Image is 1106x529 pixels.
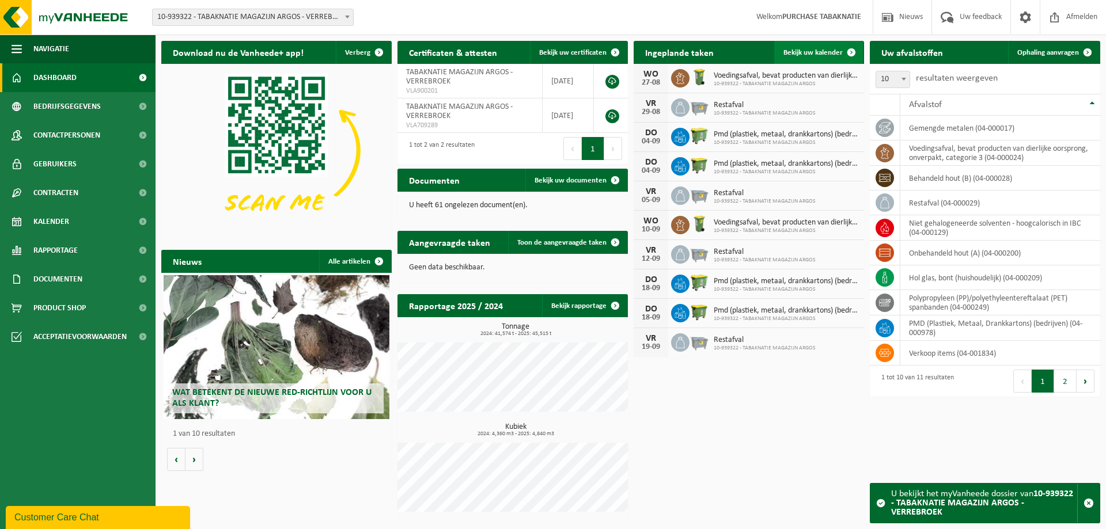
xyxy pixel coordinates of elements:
span: Restafval [714,336,816,345]
span: 10-939322 - TABAKNATIE MAGAZIJN ARGOS [714,139,858,146]
button: 2 [1054,370,1077,393]
button: 1 [582,137,604,160]
div: DO [639,128,662,138]
div: 12-09 [639,255,662,263]
span: Verberg [345,49,370,56]
div: 19-09 [639,343,662,351]
td: PMD (Plastiek, Metaal, Drankkartons) (bedrijven) (04-000978) [900,315,1100,341]
span: 10-939322 - TABAKNATIE MAGAZIJN ARGOS [714,198,816,205]
span: Bedrijfsgegevens [33,92,101,121]
span: Pmd (plastiek, metaal, drankkartons) (bedrijven) [714,306,858,315]
span: Contactpersonen [33,121,100,150]
span: Restafval [714,101,816,110]
img: WB-0660-HPE-GN-50 [690,273,709,292]
span: 10 [876,71,910,88]
div: 18-09 [639,284,662,292]
span: Toon de aangevraagde taken [517,239,607,246]
button: Vorige [167,448,185,471]
a: Bekijk rapportage [542,294,627,317]
label: resultaten weergeven [916,74,998,83]
img: WB-0140-HPE-GN-50 [690,67,709,87]
div: 04-09 [639,138,662,146]
span: 10-939322 - TABAKNATIE MAGAZIJN ARGOS [714,110,816,117]
a: Bekijk uw certificaten [530,41,627,64]
div: 04-09 [639,167,662,175]
span: Pmd (plastiek, metaal, drankkartons) (bedrijven) [714,130,858,139]
img: WB-2500-GAL-GY-01 [690,243,709,263]
span: 10-939322 - TABAKNATIE MAGAZIJN ARGOS [714,227,858,234]
div: VR [639,187,662,196]
h2: Certificaten & attesten [397,41,509,63]
div: VR [639,246,662,255]
span: 10 [876,71,910,87]
img: WB-0140-HPE-GN-50 [690,214,709,234]
button: Volgende [185,448,203,471]
span: Contracten [33,178,78,207]
h2: Ingeplande taken [634,41,725,63]
span: Pmd (plastiek, metaal, drankkartons) (bedrijven) [714,159,858,169]
td: onbehandeld hout (A) (04-000200) [900,241,1100,265]
span: Dashboard [33,63,77,92]
img: WB-2500-GAL-GY-01 [690,332,709,351]
div: WO [639,70,662,79]
span: Acceptatievoorwaarden [33,322,127,351]
div: 10-09 [639,226,662,234]
h3: Kubiek [403,423,628,437]
img: WB-0660-HPE-GN-50 [690,126,709,146]
span: Rapportage [33,236,78,265]
button: Previous [1013,370,1032,393]
img: WB-1100-HPE-GN-50 [690,155,709,175]
a: Ophaling aanvragen [1008,41,1099,64]
span: Bekijk uw kalender [783,49,843,56]
h2: Uw afvalstoffen [870,41,955,63]
span: Afvalstof [909,100,942,109]
td: restafval (04-000029) [900,191,1100,215]
strong: 10-939322 - TABAKNATIE MAGAZIJN ARGOS - VERREBROEK [891,489,1073,517]
img: WB-1100-HPE-GN-50 [690,302,709,322]
button: Verberg [336,41,391,64]
td: polypropyleen (PP)/polyethyleentereftalaat (PET) spanbanden (04-000249) [900,290,1100,315]
span: TABAKNATIE MAGAZIJN ARGOS - VERREBROEK [406,68,513,86]
a: Alle artikelen [319,250,391,273]
h2: Documenten [397,169,471,191]
div: 1 tot 10 van 11 resultaten [876,368,954,394]
h2: Download nu de Vanheede+ app! [161,41,315,63]
span: Voedingsafval, bevat producten van dierlijke oorsprong, onverpakt, categorie 3 [714,218,858,227]
span: TABAKNATIE MAGAZIJN ARGOS - VERREBROEK [406,102,513,120]
span: Restafval [714,248,816,257]
h2: Aangevraagde taken [397,231,502,253]
div: DO [639,305,662,314]
h2: Nieuws [161,250,213,272]
td: [DATE] [543,64,594,98]
span: 2024: 41,574 t - 2025: 45,515 t [403,331,628,337]
button: 1 [1032,370,1054,393]
h3: Tonnage [403,323,628,337]
h2: Rapportage 2025 / 2024 [397,294,514,317]
span: VLA900201 [406,86,533,96]
button: Previous [563,137,582,160]
div: WO [639,216,662,226]
span: Bekijk uw certificaten [539,49,607,56]
span: 10-939322 - TABAKNATIE MAGAZIJN ARGOS [714,286,858,293]
span: Documenten [33,265,82,294]
a: Bekijk uw documenten [525,169,627,192]
td: verkoop items (04-001834) [900,341,1100,366]
div: 1 tot 2 van 2 resultaten [403,136,475,161]
span: Ophaling aanvragen [1017,49,1079,56]
button: Next [1077,370,1094,393]
span: Kalender [33,207,69,236]
div: VR [639,334,662,343]
img: WB-2500-GAL-GY-01 [690,185,709,204]
p: 1 van 10 resultaten [173,430,386,438]
button: Next [604,137,622,160]
td: niet gehalogeneerde solventen - hoogcalorisch in IBC (04-000129) [900,215,1100,241]
a: Bekijk uw kalender [774,41,863,64]
span: Voedingsafval, bevat producten van dierlijke oorsprong, onverpakt, categorie 3 [714,71,858,81]
span: 10-939322 - TABAKNATIE MAGAZIJN ARGOS [714,169,858,176]
span: 10-939322 - TABAKNATIE MAGAZIJN ARGOS [714,81,858,87]
span: Navigatie [33,35,69,63]
td: gemengde metalen (04-000017) [900,116,1100,140]
div: DO [639,158,662,167]
iframe: chat widget [6,504,192,529]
